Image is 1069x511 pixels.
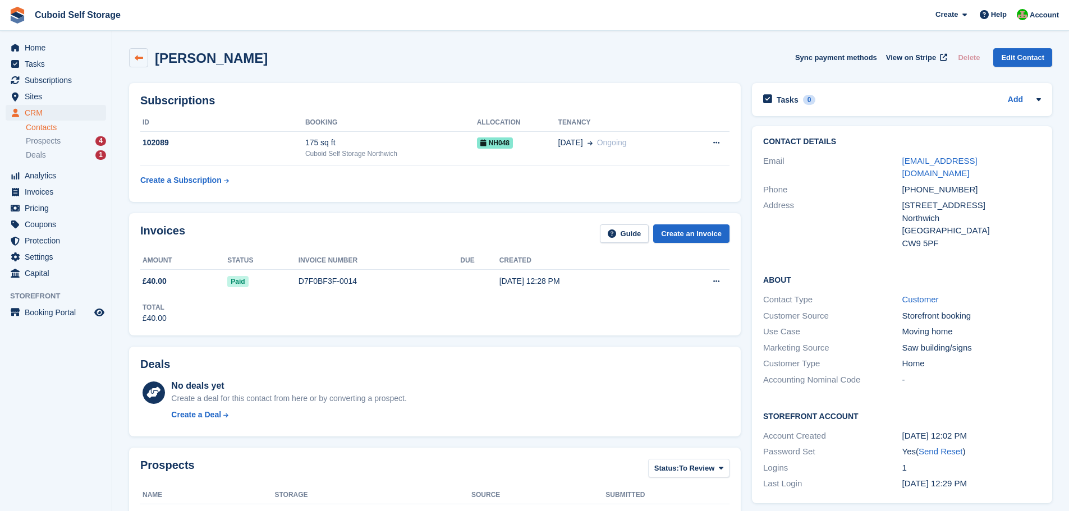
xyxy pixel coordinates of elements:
[227,276,248,287] span: Paid
[919,446,962,456] a: Send Reset
[499,275,666,287] div: [DATE] 12:28 PM
[25,200,92,216] span: Pricing
[902,357,1041,370] div: Home
[25,56,92,72] span: Tasks
[902,212,1041,225] div: Northwich
[171,393,406,404] div: Create a deal for this contact from here or by converting a prospect.
[305,149,477,159] div: Cuboid Self Storage Northwich
[886,52,936,63] span: View on Stripe
[902,224,1041,237] div: [GEOGRAPHIC_DATA]
[143,302,167,312] div: Total
[1017,9,1028,20] img: Mark Prince
[171,379,406,393] div: No deals yet
[274,486,471,504] th: Storage
[763,462,902,475] div: Logins
[299,275,461,287] div: D7F0BF3F-0014
[558,114,686,132] th: Tenancy
[25,40,92,56] span: Home
[26,136,61,146] span: Prospects
[882,48,949,67] a: View on Stripe
[26,122,106,133] a: Contacts
[299,252,461,270] th: Invoice number
[140,114,305,132] th: ID
[95,136,106,146] div: 4
[558,137,583,149] span: [DATE]
[763,137,1041,146] h2: Contact Details
[171,409,221,421] div: Create a Deal
[6,200,106,216] a: menu
[6,184,106,200] a: menu
[600,224,649,243] a: Guide
[902,478,967,488] time: 2025-08-18 11:29:27 UTC
[6,305,106,320] a: menu
[93,306,106,319] a: Preview store
[140,486,274,504] th: Name
[477,137,513,149] span: NH048
[26,149,106,161] a: Deals 1
[648,459,730,477] button: Status: To Review
[460,252,499,270] th: Due
[902,183,1041,196] div: [PHONE_NUMBER]
[902,430,1041,443] div: [DATE] 12:02 PM
[916,446,965,456] span: ( )
[155,50,268,66] h2: [PERSON_NAME]
[763,274,1041,285] h2: About
[902,310,1041,323] div: Storefront booking
[140,224,185,243] h2: Invoices
[902,199,1041,212] div: [STREET_ADDRESS]
[654,463,679,474] span: Status:
[902,294,939,304] a: Customer
[9,7,26,24] img: stora-icon-8386f47178a22dfd0bd8f6a31ec36ba5ce8667c1dd55bd0f319d3a0aa187defe.svg
[1008,94,1023,107] a: Add
[171,409,406,421] a: Create a Deal
[763,325,902,338] div: Use Case
[305,114,477,132] th: Booking
[140,358,170,371] h2: Deals
[777,95,799,105] h2: Tasks
[25,305,92,320] span: Booking Portal
[25,217,92,232] span: Coupons
[30,6,125,24] a: Cuboid Self Storage
[763,357,902,370] div: Customer Type
[763,410,1041,421] h2: Storefront Account
[991,9,1007,20] span: Help
[140,252,227,270] th: Amount
[902,342,1041,355] div: Saw building/signs
[25,184,92,200] span: Invoices
[26,150,46,160] span: Deals
[763,342,902,355] div: Marketing Source
[140,174,222,186] div: Create a Subscription
[902,462,1041,475] div: 1
[902,237,1041,250] div: CW9 5PF
[993,48,1052,67] a: Edit Contact
[902,445,1041,458] div: Yes
[953,48,984,67] button: Delete
[499,252,666,270] th: Created
[935,9,958,20] span: Create
[26,135,106,147] a: Prospects 4
[605,486,683,504] th: Submitted
[6,249,106,265] a: menu
[803,95,816,105] div: 0
[6,265,106,281] a: menu
[140,94,730,107] h2: Subscriptions
[795,48,877,67] button: Sync payment methods
[25,249,92,265] span: Settings
[140,170,229,191] a: Create a Subscription
[763,430,902,443] div: Account Created
[143,312,167,324] div: £40.00
[140,137,305,149] div: 102089
[763,477,902,490] div: Last Login
[6,40,106,56] a: menu
[902,325,1041,338] div: Moving home
[763,199,902,250] div: Address
[902,374,1041,386] div: -
[95,150,106,160] div: 1
[6,89,106,104] a: menu
[763,155,902,180] div: Email
[653,224,730,243] a: Create an Invoice
[6,233,106,248] a: menu
[25,105,92,121] span: CRM
[6,56,106,72] a: menu
[763,310,902,323] div: Customer Source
